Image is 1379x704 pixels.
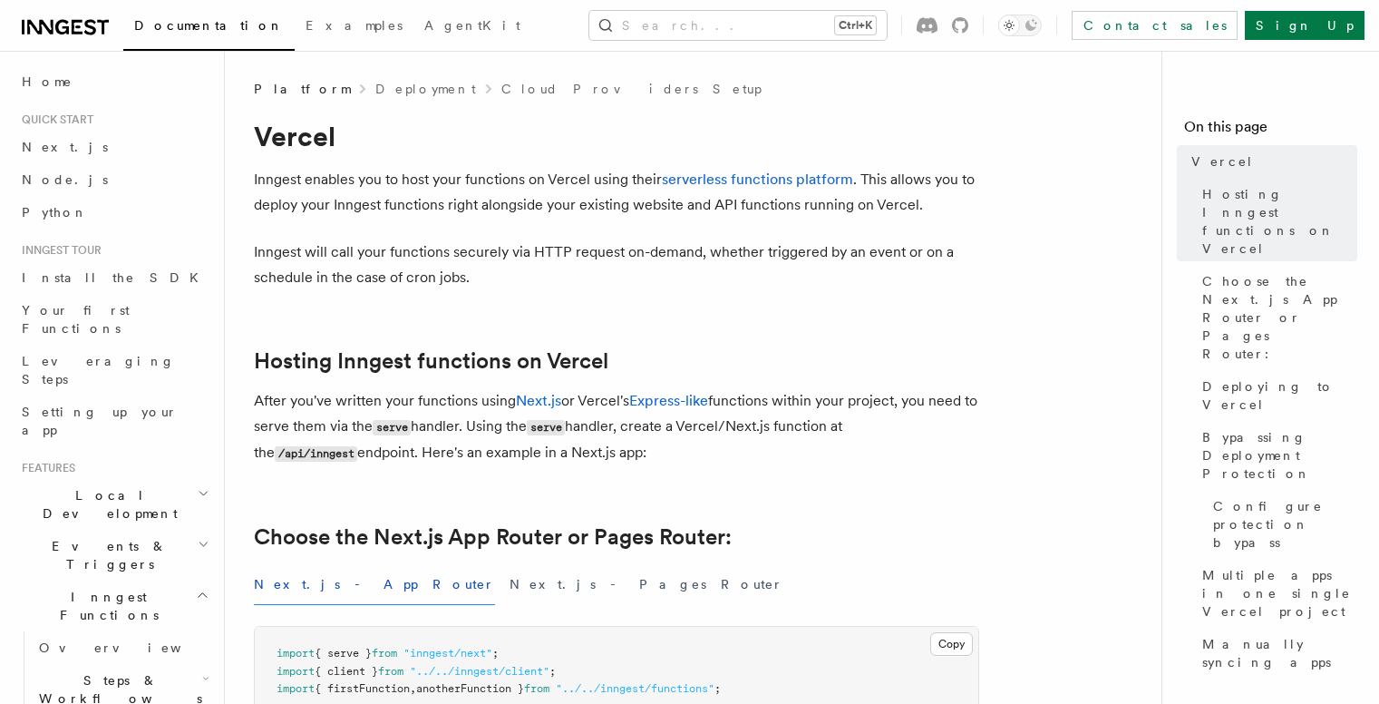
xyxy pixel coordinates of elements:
a: Install the SDK [15,261,213,294]
span: import [277,682,315,695]
span: from [372,647,397,660]
button: Search...Ctrl+K [589,11,887,40]
span: Python [22,205,88,220]
a: Express-like [629,392,708,409]
span: { firstFunction [315,682,410,695]
button: Next.js - Pages Router [510,564,783,605]
span: anotherFunction } [416,682,524,695]
span: from [524,682,549,695]
a: Manually syncing apps [1195,628,1357,679]
span: Manually syncing apps [1202,635,1357,671]
span: Install the SDK [22,270,209,285]
code: /api/inngest [275,446,357,462]
span: Events & Triggers [15,537,198,573]
span: "inngest/next" [403,647,492,660]
code: serve [527,420,565,435]
span: Configure protection bypass [1213,497,1357,552]
span: Quick start [15,112,93,127]
h1: Vercel [254,120,979,152]
a: Configure protection bypass [1206,490,1357,559]
button: Local Development [15,479,213,530]
button: Copy [930,632,973,656]
p: Inngest enables you to host your functions on Vercel using their . This allows you to deploy your... [254,167,979,218]
a: AgentKit [413,5,531,49]
span: import [277,647,315,660]
span: ; [714,682,721,695]
a: Setting up your app [15,396,213,446]
span: Deploying to Vercel [1202,377,1357,414]
span: { serve } [315,647,372,660]
span: Node.js [22,172,108,187]
span: Local Development [15,486,198,523]
button: Events & Triggers [15,530,213,581]
a: Node.js [15,163,213,196]
a: Documentation [123,5,295,51]
p: After you've written your functions using or Vercel's functions within your project, you need to ... [254,388,979,466]
p: Inngest will call your functions securely via HTTP request on-demand, whether triggered by an eve... [254,240,979,290]
code: serve [373,420,411,435]
span: Examples [306,18,403,33]
a: Examples [295,5,413,49]
a: Next.js [15,131,213,163]
span: Documentation [134,18,284,33]
a: Your first Functions [15,294,213,345]
a: Overview [32,631,213,664]
a: Deployment [375,80,476,98]
span: import [277,665,315,678]
a: Hosting Inngest functions on Vercel [254,348,608,374]
span: Multiple apps in one single Vercel project [1202,566,1357,621]
a: Deploying to Vercel [1195,370,1357,421]
span: Choose the Next.js App Router or Pages Router: [1202,272,1357,363]
a: Leveraging Steps [15,345,213,396]
span: Hosting Inngest functions on Vercel [1202,185,1357,258]
a: Python [15,196,213,229]
span: { client } [315,665,378,678]
span: Next.js [22,140,108,154]
span: , [410,682,416,695]
span: Overview [39,640,226,655]
h4: On this page [1184,116,1357,145]
span: Platform [254,80,350,98]
span: Home [22,73,73,91]
a: Choose the Next.js App Router or Pages Router: [254,524,732,550]
span: ; [549,665,556,678]
a: Cloud Providers Setup [501,80,762,98]
span: "../../inngest/functions" [556,682,714,695]
a: Bypassing Deployment Protection [1195,421,1357,490]
a: Contact sales [1072,11,1238,40]
a: Home [15,65,213,98]
span: ; [492,647,499,660]
span: Inngest tour [15,243,102,258]
span: Leveraging Steps [22,354,175,386]
a: Sign Up [1245,11,1364,40]
span: Features [15,461,75,475]
kbd: Ctrl+K [835,16,876,34]
a: Next.js [516,392,561,409]
a: Vercel [1184,145,1357,178]
span: AgentKit [424,18,520,33]
button: Inngest Functions [15,581,213,631]
span: Setting up your app [22,405,178,437]
a: serverless functions platform [662,171,853,188]
a: Multiple apps in one single Vercel project [1195,559,1357,628]
span: "../../inngest/client" [410,665,549,678]
span: Inngest Functions [15,588,196,624]
button: Toggle dark mode [998,15,1042,36]
span: Vercel [1191,152,1254,171]
span: from [378,665,403,678]
span: Your first Functions [22,303,130,336]
span: Bypassing Deployment Protection [1202,428,1357,483]
a: Hosting Inngest functions on Vercel [1195,178,1357,265]
button: Next.js - App Router [254,564,495,605]
a: Choose the Next.js App Router or Pages Router: [1195,265,1357,370]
